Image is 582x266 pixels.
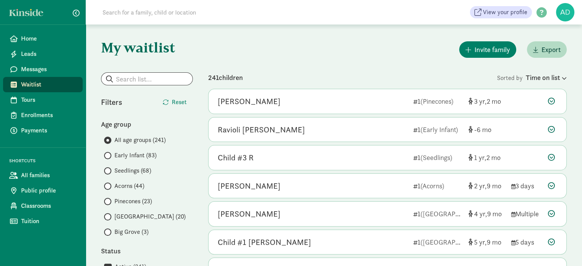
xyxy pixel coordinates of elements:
a: Payments [3,123,83,138]
div: [object Object] [468,237,505,247]
a: Classrooms [3,198,83,214]
span: 5 [474,238,487,246]
div: Filters [101,96,147,108]
span: [GEOGRAPHIC_DATA] (20) [114,212,186,221]
span: (Acorns) [421,181,444,190]
span: (Early Infant) [421,125,458,134]
iframe: Chat Widget [544,229,582,266]
div: Age group [101,119,193,129]
span: 2 [487,97,501,106]
span: Home [21,34,77,43]
div: [object Object] [468,181,505,191]
span: -6 [474,125,491,134]
a: Tours [3,92,83,108]
button: Export [527,41,567,58]
h1: My waitlist [101,40,193,55]
div: Status [101,246,193,256]
input: Search for a family, child or location [98,5,313,20]
button: Invite family [459,41,516,58]
span: 3 [474,97,487,106]
span: Invite family [474,44,510,55]
div: [object Object] [468,209,505,219]
div: [object Object] [468,124,505,135]
div: 1 [413,124,462,135]
span: 2 [486,153,500,162]
div: Ravioli Rightor [218,124,305,136]
a: Public profile [3,183,83,198]
span: Tuition [21,217,77,226]
span: Tours [21,95,77,104]
a: View your profile [470,6,532,18]
div: Caroline Redig [218,180,280,192]
span: Leads [21,49,77,59]
span: Waitlist [21,80,77,89]
span: 4 [474,209,487,218]
div: Child #1 Zach [218,236,311,248]
div: 3 days [511,181,542,191]
span: Messages [21,65,77,74]
span: 9 [487,209,502,218]
span: Pinecones (23) [114,197,152,206]
button: Reset [157,95,193,110]
div: Sorted by [497,72,567,83]
span: View your profile [483,8,527,17]
span: Acorns (44) [114,181,144,191]
span: ([GEOGRAPHIC_DATA]) [421,238,492,246]
a: Enrollments [3,108,83,123]
a: Tuition [3,214,83,229]
span: 9 [487,238,501,246]
span: Public profile [21,186,77,195]
span: Early Infant (83) [114,151,157,160]
div: Child #3 R [218,152,254,164]
div: Paula Ramones [218,208,280,220]
div: [object Object] [468,96,505,106]
div: 1 [413,96,462,106]
input: Search list... [101,73,192,85]
a: All families [3,168,83,183]
span: Classrooms [21,201,77,211]
span: Seedlings (68) [114,166,151,175]
span: (Seedlings) [421,153,452,162]
span: Enrollments [21,111,77,120]
span: 2 [474,181,487,190]
a: Waitlist [3,77,83,92]
span: 1 [474,153,486,162]
div: 241 children [208,72,497,83]
span: ([GEOGRAPHIC_DATA]) [421,209,492,218]
span: All age groups (241) [114,135,166,145]
span: Reset [172,98,187,107]
div: Jordi Santiago [218,95,280,108]
a: Leads [3,46,83,62]
span: 9 [487,181,501,190]
div: 1 [413,152,462,163]
span: All families [21,171,77,180]
span: (Pinecones) [421,97,453,106]
span: Big Grove (3) [114,227,148,237]
div: [object Object] [468,152,505,163]
span: Export [541,44,561,55]
a: Messages [3,62,83,77]
div: 5 days [511,237,542,247]
div: Time on list [526,72,567,83]
div: 1 [413,237,462,247]
span: Payments [21,126,77,135]
div: Multiple [511,209,542,219]
div: 1 [413,209,462,219]
a: Home [3,31,83,46]
div: 1 [413,181,462,191]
